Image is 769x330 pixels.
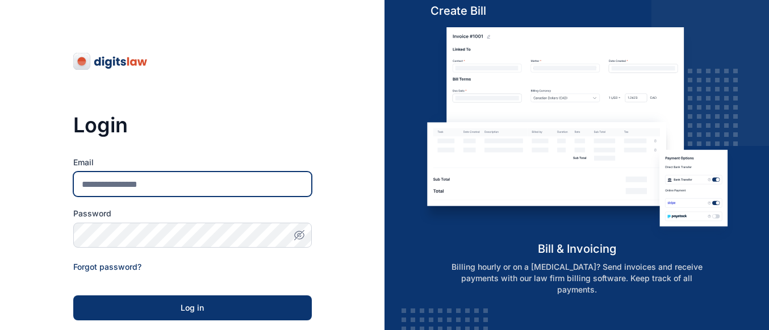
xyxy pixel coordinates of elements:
div: Log in [91,302,294,314]
h3: Login [73,114,312,136]
button: Log in [73,295,312,320]
label: Password [73,208,312,219]
a: Forgot password? [73,262,141,271]
p: Billing hourly or on a [MEDICAL_DATA]? Send invoices and receive payments with our law firm billi... [432,261,722,295]
h5: bill & invoicing [419,241,734,257]
img: digitslaw-logo [73,52,148,70]
h5: Create Bill [419,3,734,19]
label: Email [73,157,312,168]
img: bill-and-invoicin [419,27,734,240]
